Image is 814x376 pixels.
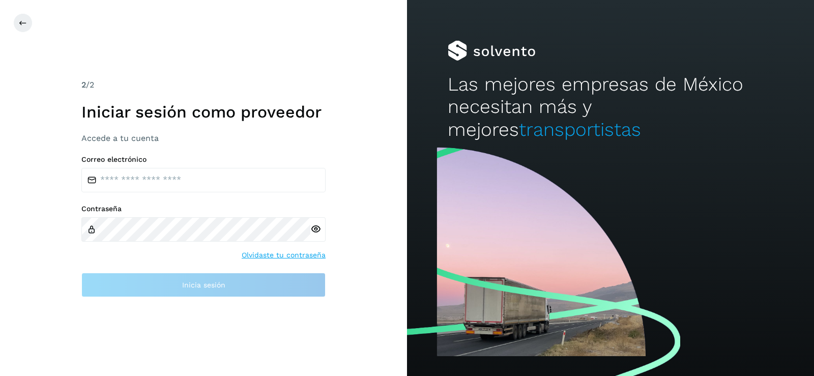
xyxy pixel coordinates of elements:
[81,102,326,122] h1: Iniciar sesión como proveedor
[519,119,641,140] span: transportistas
[81,79,326,91] div: /2
[448,73,773,141] h2: Las mejores empresas de México necesitan más y mejores
[81,155,326,164] label: Correo electrónico
[182,281,225,288] span: Inicia sesión
[81,273,326,297] button: Inicia sesión
[242,250,326,261] a: Olvidaste tu contraseña
[81,133,326,143] h3: Accede a tu cuenta
[81,80,86,90] span: 2
[81,205,326,213] label: Contraseña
